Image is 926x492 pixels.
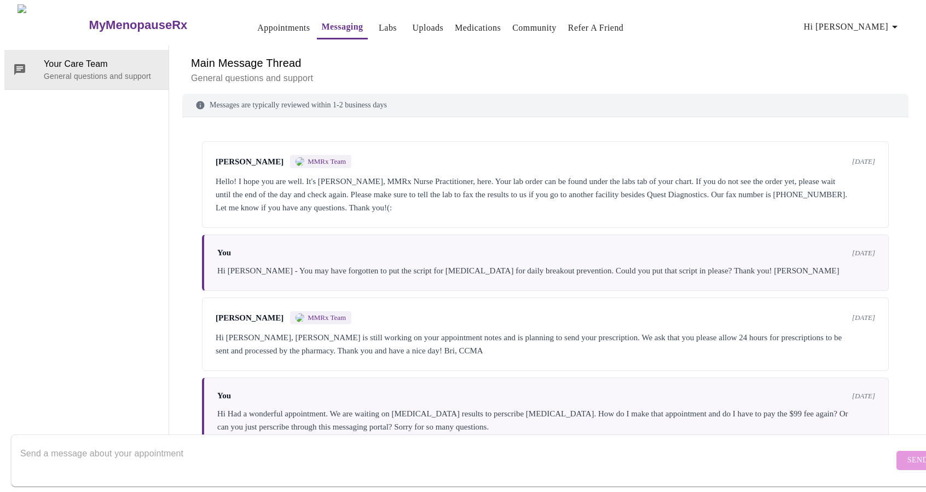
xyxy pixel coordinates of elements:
[217,248,231,258] span: You
[216,331,875,357] div: Hi [PERSON_NAME], [PERSON_NAME] is still working on your appointment notes and is planning to sen...
[852,313,875,322] span: [DATE]
[455,20,501,36] a: Medications
[4,50,169,89] div: Your Care TeamGeneral questions and support
[308,313,346,322] span: MMRx Team
[379,20,397,36] a: Labs
[450,17,505,39] button: Medications
[216,157,283,167] span: [PERSON_NAME]
[371,17,406,39] button: Labs
[88,6,231,44] a: MyMenopauseRx
[804,19,901,35] span: Hi [PERSON_NAME]
[216,175,875,214] div: Hello! I hope you are well. It's [PERSON_NAME], MMRx Nurse Practitioner, here. Your lab order can...
[852,157,875,166] span: [DATE]
[512,20,557,36] a: Community
[800,16,906,38] button: Hi [PERSON_NAME]
[191,72,900,85] p: General questions and support
[852,249,875,258] span: [DATE]
[296,313,304,322] img: MMRX
[852,392,875,401] span: [DATE]
[216,313,283,323] span: [PERSON_NAME]
[321,19,363,35] a: Messaging
[44,71,160,82] p: General questions and support
[308,157,346,166] span: MMRx Team
[44,58,160,71] span: Your Care Team
[217,391,231,401] span: You
[408,17,448,39] button: Uploads
[564,17,628,39] button: Refer a Friend
[568,20,624,36] a: Refer a Friend
[191,54,900,72] h6: Main Message Thread
[89,18,188,32] h3: MyMenopauseRx
[20,443,894,478] textarea: Send a message about your appointment
[182,94,908,117] div: Messages are typically reviewed within 1-2 business days
[508,17,561,39] button: Community
[18,4,88,45] img: MyMenopauseRx Logo
[296,157,304,166] img: MMRX
[253,17,314,39] button: Appointments
[217,407,875,433] div: Hi Had a wonderful appointment. We are waiting on [MEDICAL_DATA] results to perscribe [MEDICAL_DA...
[317,16,367,39] button: Messaging
[413,20,444,36] a: Uploads
[257,20,310,36] a: Appointments
[217,264,875,277] div: Hi [PERSON_NAME] - You may have forgotten to put the script for [MEDICAL_DATA] for daily breakout...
